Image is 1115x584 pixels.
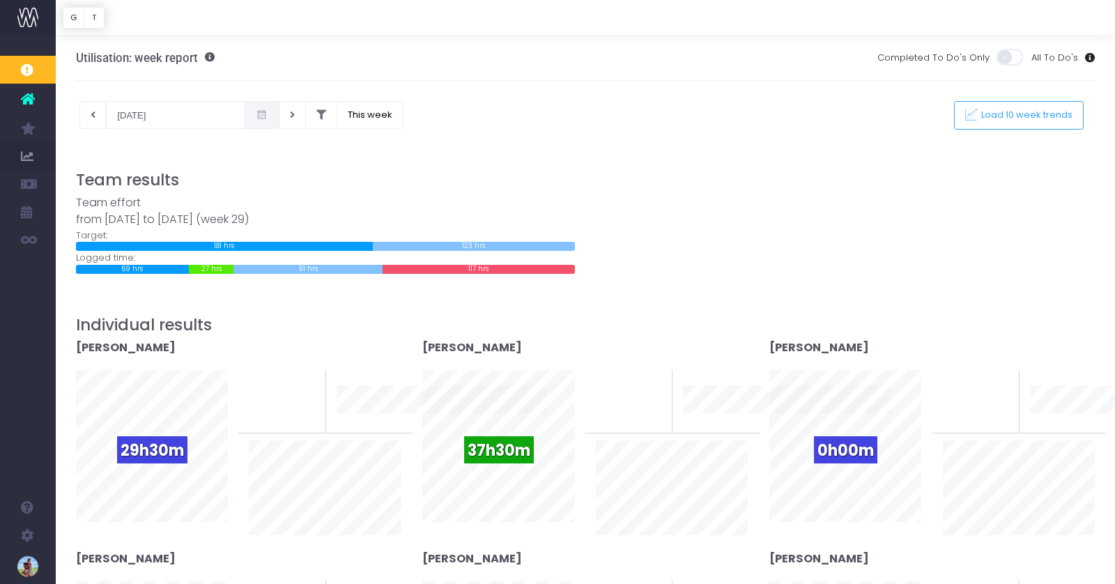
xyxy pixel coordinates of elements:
[877,51,990,65] span: Completed To Do's Only
[1030,417,1093,431] span: 10 week trend
[977,109,1073,121] span: Load 10 week trends
[337,101,403,129] button: This week
[17,556,38,577] img: images/default_profile_image.png
[117,436,187,463] span: 29h30m
[638,370,661,393] span: 0%
[464,436,534,463] span: 37h30m
[76,51,215,65] h3: Utilisation: week report
[76,194,575,229] div: Team effort from [DATE] to [DATE] (week 29)
[249,393,306,407] span: To last week
[76,171,1095,190] h3: Team results
[683,417,746,431] span: 10 week trend
[63,7,85,29] button: G
[596,393,653,407] span: To last week
[337,417,399,431] span: 10 week trend
[66,194,585,274] div: Target: Logged time:
[769,339,869,355] strong: [PERSON_NAME]
[63,7,105,29] div: Vertical button group
[373,242,575,251] div: 123 hrs
[383,265,575,274] div: 117 hrs
[76,551,176,567] strong: [PERSON_NAME]
[422,339,522,355] strong: [PERSON_NAME]
[943,393,1000,407] span: To last week
[76,316,1095,335] h3: Individual results
[985,370,1008,393] span: 0%
[233,265,383,274] div: 91 hrs
[84,7,105,29] button: T
[1031,51,1078,65] span: All To Do's
[422,551,522,567] strong: [PERSON_NAME]
[76,339,176,355] strong: [PERSON_NAME]
[76,242,373,251] div: 181 hrs
[189,265,233,274] div: 27 hrs
[76,265,190,274] div: 69 hrs
[814,436,877,463] span: 0h00m
[769,551,869,567] strong: [PERSON_NAME]
[954,101,1084,130] button: Load 10 week trends
[292,370,315,393] span: 0%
